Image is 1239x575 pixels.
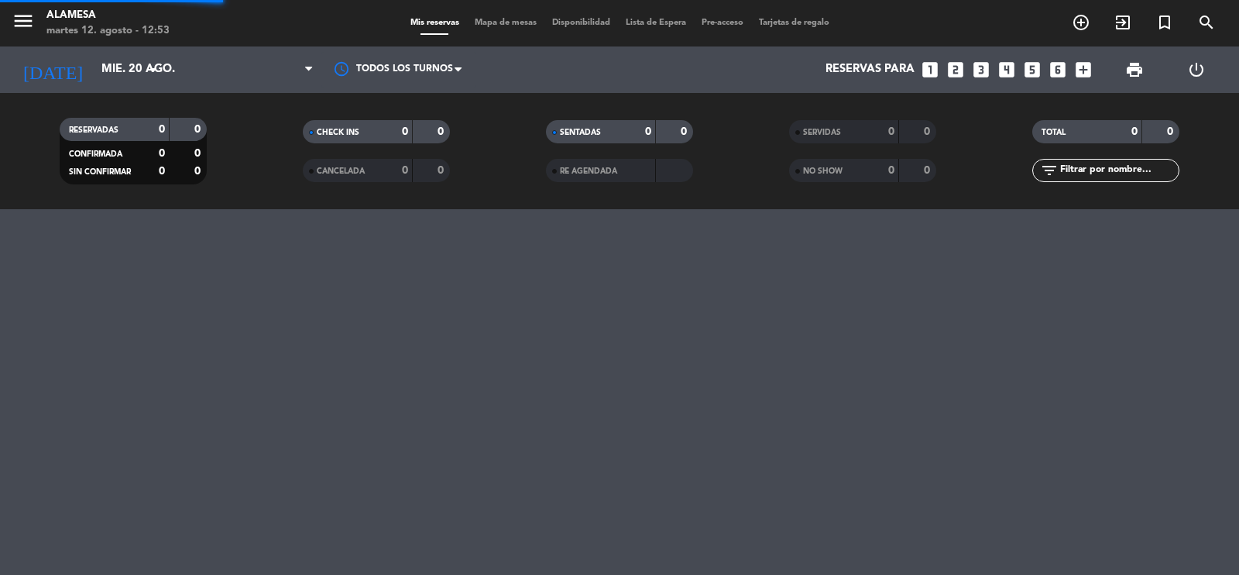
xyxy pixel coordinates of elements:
[971,60,991,80] i: looks_3
[12,9,35,33] i: menu
[1165,46,1227,93] div: LOG OUT
[1040,161,1059,180] i: filter_list
[159,124,165,135] strong: 0
[1197,13,1216,32] i: search
[467,19,544,27] span: Mapa de mesas
[1125,60,1144,79] span: print
[159,166,165,177] strong: 0
[803,167,843,175] span: NO SHOW
[924,165,933,176] strong: 0
[560,129,601,136] span: SENTADAS
[438,126,447,137] strong: 0
[1059,162,1179,179] input: Filtrar por nombre...
[12,53,94,87] i: [DATE]
[46,8,170,23] div: Alamesa
[803,129,841,136] span: SERVIDAS
[402,165,408,176] strong: 0
[681,126,690,137] strong: 0
[888,126,894,137] strong: 0
[1048,60,1068,80] i: looks_6
[1022,60,1042,80] i: looks_5
[46,23,170,39] div: martes 12. agosto - 12:53
[194,124,204,135] strong: 0
[924,126,933,137] strong: 0
[12,9,35,38] button: menu
[694,19,751,27] span: Pre-acceso
[544,19,618,27] span: Disponibilidad
[69,168,131,176] span: SIN CONFIRMAR
[751,19,837,27] span: Tarjetas de regalo
[645,126,651,137] strong: 0
[159,148,165,159] strong: 0
[997,60,1017,80] i: looks_4
[317,167,365,175] span: CANCELADA
[403,19,467,27] span: Mis reservas
[1187,60,1206,79] i: power_settings_new
[1155,13,1174,32] i: turned_in_not
[920,60,940,80] i: looks_one
[438,165,447,176] strong: 0
[1114,13,1132,32] i: exit_to_app
[888,165,894,176] strong: 0
[69,126,118,134] span: RESERVADAS
[1131,126,1138,137] strong: 0
[194,166,204,177] strong: 0
[144,60,163,79] i: arrow_drop_down
[317,129,359,136] span: CHECK INS
[946,60,966,80] i: looks_two
[560,167,617,175] span: RE AGENDADA
[1167,126,1176,137] strong: 0
[69,150,122,158] span: CONFIRMADA
[194,148,204,159] strong: 0
[1042,129,1066,136] span: TOTAL
[1072,13,1090,32] i: add_circle_outline
[402,126,408,137] strong: 0
[618,19,694,27] span: Lista de Espera
[1073,60,1093,80] i: add_box
[825,63,915,77] span: Reservas para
